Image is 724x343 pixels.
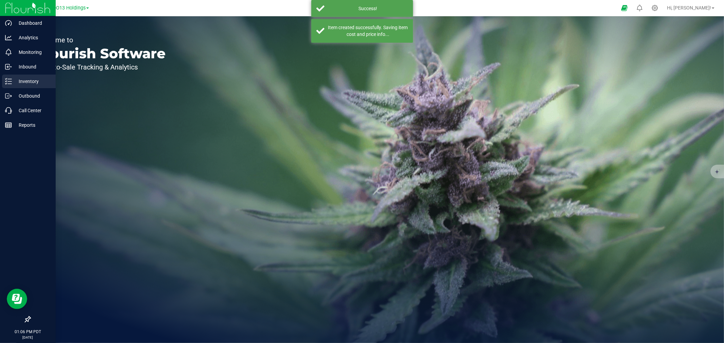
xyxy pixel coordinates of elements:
p: Call Center [12,106,53,115]
p: Inbound [12,63,53,71]
span: Open Ecommerce Menu [617,1,632,15]
p: 01:06 PM PDT [3,329,53,335]
inline-svg: Dashboard [5,20,12,26]
inline-svg: Analytics [5,34,12,41]
iframe: Resource center [7,289,27,309]
inline-svg: Reports [5,122,12,128]
p: Flourish Software [37,47,166,60]
inline-svg: Monitoring [5,49,12,56]
p: Outbound [12,92,53,100]
p: Welcome to [37,37,166,43]
p: Seed-to-Sale Tracking & Analytics [37,64,166,70]
div: Manage settings [651,5,659,11]
p: Monitoring [12,48,53,56]
p: Reports [12,121,53,129]
p: [DATE] [3,335,53,340]
inline-svg: Inbound [5,63,12,70]
div: Success! [328,5,408,12]
span: HDO13 Holdings [50,5,86,11]
p: Analytics [12,34,53,42]
inline-svg: Inventory [5,78,12,85]
div: Item created successfully. Saving item cost and price info... [328,24,408,38]
p: Inventory [12,77,53,85]
inline-svg: Outbound [5,93,12,99]
p: Dashboard [12,19,53,27]
inline-svg: Call Center [5,107,12,114]
span: Hi, [PERSON_NAME]! [667,5,711,11]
